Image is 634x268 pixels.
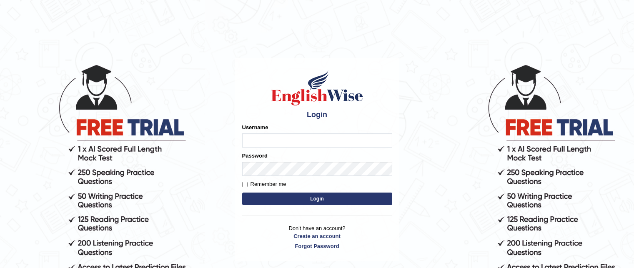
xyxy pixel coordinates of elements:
[242,152,268,160] label: Password
[242,182,248,187] input: Remember me
[242,232,392,240] a: Create an account
[242,224,392,250] p: Don't have an account?
[242,180,286,188] label: Remember me
[242,193,392,205] button: Login
[242,242,392,250] a: Forgot Password
[242,123,268,131] label: Username
[270,69,365,107] img: Logo of English Wise sign in for intelligent practice with AI
[242,111,392,119] h4: Login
